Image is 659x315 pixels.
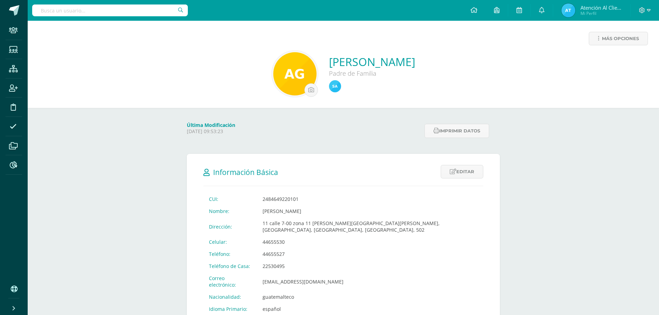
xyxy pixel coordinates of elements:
[203,260,257,272] td: Teléfono de Casa:
[602,32,639,45] span: Más opciones
[580,10,622,16] span: Mi Perfil
[257,272,483,291] td: [EMAIL_ADDRESS][DOMAIN_NAME]
[203,291,257,303] td: Nacionalidad:
[203,193,257,205] td: CUI:
[32,4,188,16] input: Busca un usuario...
[580,4,622,11] span: Atención al cliente
[257,236,483,248] td: 44655530
[329,69,415,77] div: Padre de Familia
[257,193,483,205] td: 2484649220101
[257,217,483,236] td: 11 calle 7-00 zona 11 [PERSON_NAME][GEOGRAPHIC_DATA][PERSON_NAME], [GEOGRAPHIC_DATA], [GEOGRAPHIC...
[273,52,317,95] img: c41ed8eeeea85694a31603304c1deb2f.png
[203,303,257,315] td: Idioma Primario:
[257,248,483,260] td: 44655527
[257,291,483,303] td: guatemalteco
[441,165,483,178] a: Editar
[187,128,420,135] p: [DATE] 09:53:23
[187,122,420,128] h4: Última Modificación
[213,167,278,177] span: Información Básica
[203,217,257,236] td: Dirección:
[257,205,483,217] td: [PERSON_NAME]
[257,260,483,272] td: 22530495
[203,248,257,260] td: Teléfono:
[424,124,489,138] button: Imprimir datos
[589,32,648,45] a: Más opciones
[329,80,341,92] img: 7ab0dd4e8bc5b7323adf77e16ba69177.png
[203,236,257,248] td: Celular:
[561,3,575,17] img: ada85960de06b6a82e22853ecf293967.png
[203,272,257,291] td: Correo electrónico:
[257,303,483,315] td: español
[203,205,257,217] td: Nombre:
[329,54,415,69] a: [PERSON_NAME]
